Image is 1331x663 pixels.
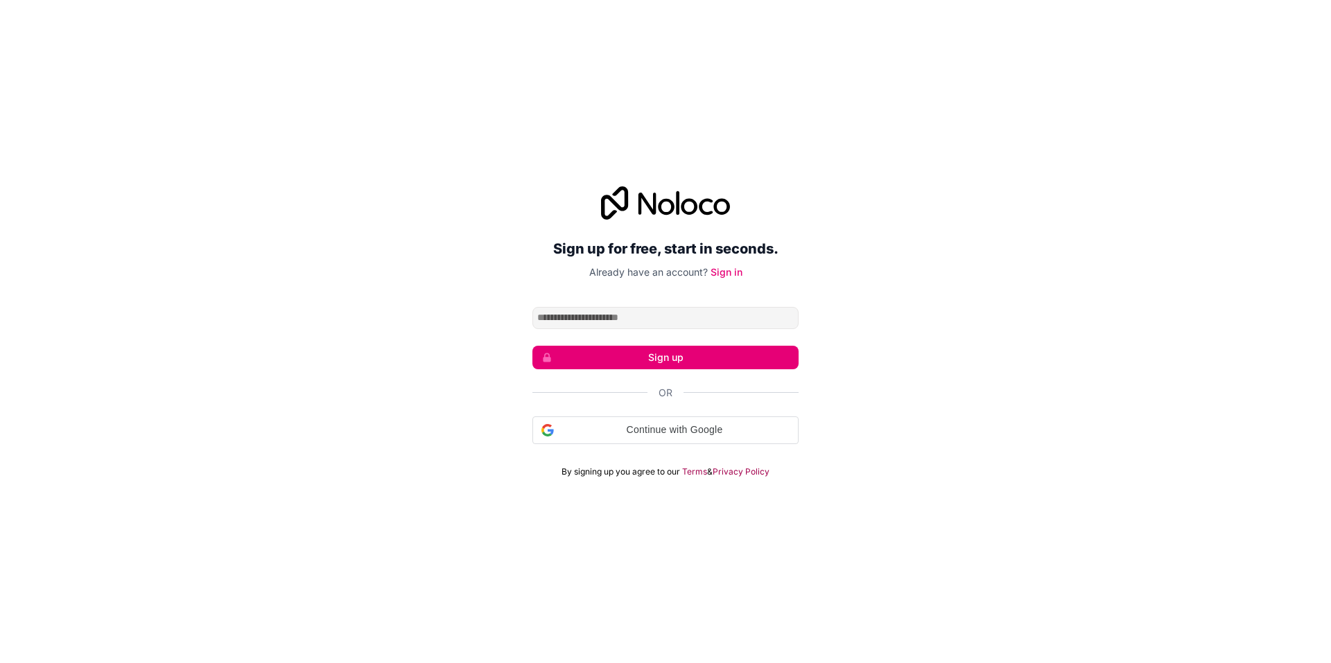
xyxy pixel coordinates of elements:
a: Privacy Policy [713,466,769,477]
a: Sign in [711,266,742,278]
h2: Sign up for free, start in seconds. [532,236,799,261]
span: Or [659,386,672,400]
span: Continue with Google [559,423,790,437]
a: Terms [682,466,707,477]
button: Sign up [532,346,799,369]
span: Already have an account? [589,266,708,278]
div: Continue with Google [532,416,799,444]
span: & [707,466,713,477]
input: Email address [532,307,799,329]
span: By signing up you agree to our [562,466,680,477]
